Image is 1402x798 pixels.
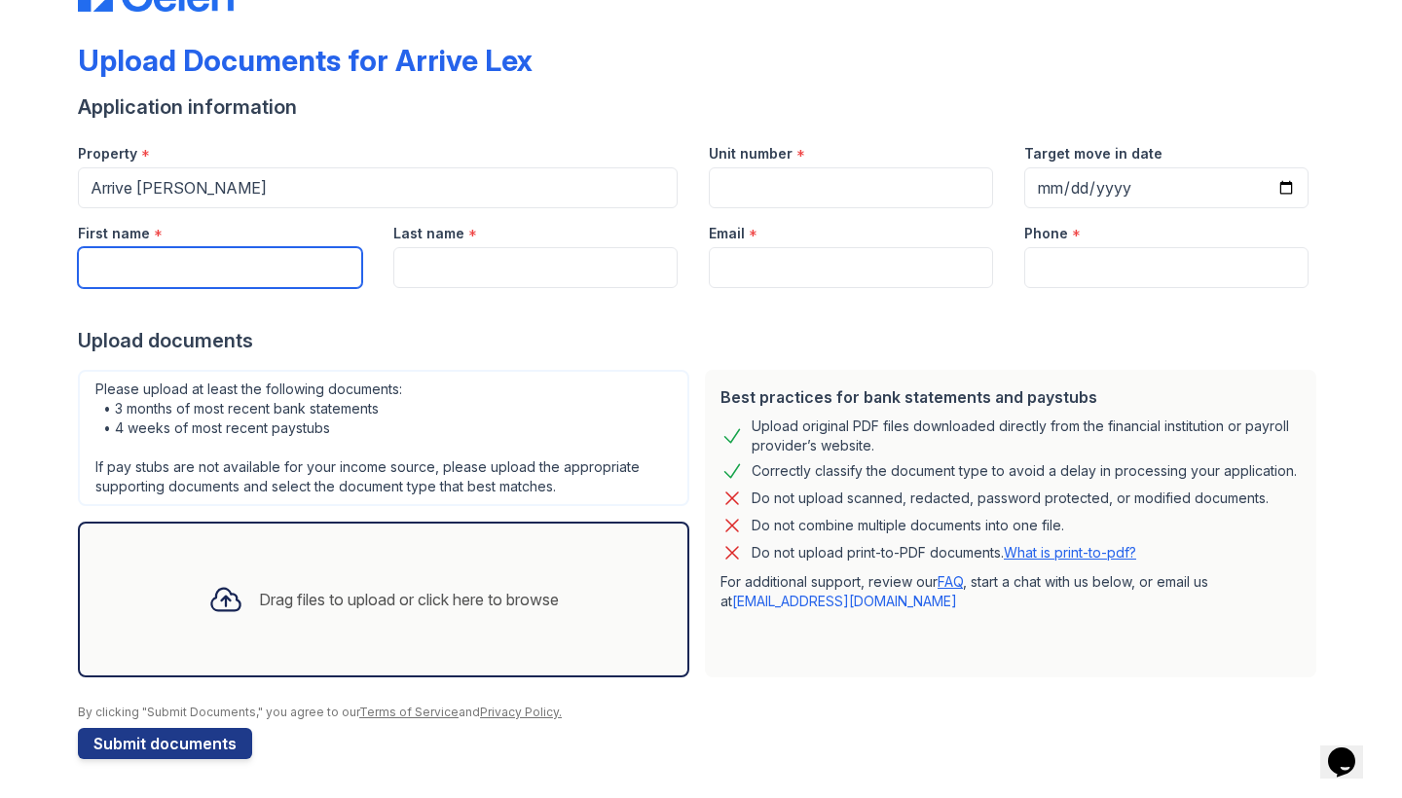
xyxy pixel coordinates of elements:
[709,224,745,243] label: Email
[720,385,1301,409] div: Best practices for bank statements and paystubs
[1320,720,1383,779] iframe: chat widget
[78,370,689,506] div: Please upload at least the following documents: • 3 months of most recent bank statements • 4 wee...
[359,705,459,719] a: Terms of Service
[78,224,150,243] label: First name
[1024,144,1162,163] label: Target move in date
[752,459,1297,483] div: Correctly classify the document type to avoid a delay in processing your application.
[732,593,957,609] a: [EMAIL_ADDRESS][DOMAIN_NAME]
[78,728,252,759] button: Submit documents
[78,327,1324,354] div: Upload documents
[709,144,793,163] label: Unit number
[720,572,1301,611] p: For additional support, review our , start a chat with us below, or email us at
[480,705,562,719] a: Privacy Policy.
[1024,224,1068,243] label: Phone
[78,43,533,78] div: Upload Documents for Arrive Lex
[78,93,1324,121] div: Application information
[1004,544,1136,561] a: What is print-to-pdf?
[78,705,1324,720] div: By clicking "Submit Documents," you agree to our and
[752,543,1136,562] p: Do not upload print-to-PDF documents.
[752,514,1064,537] div: Do not combine multiple documents into one file.
[259,588,559,611] div: Drag files to upload or click here to browse
[752,417,1301,455] div: Upload original PDF files downloaded directly from the financial institution or payroll provider’...
[938,573,963,590] a: FAQ
[78,144,137,163] label: Property
[752,487,1269,510] div: Do not upload scanned, redacted, password protected, or modified documents.
[393,224,464,243] label: Last name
